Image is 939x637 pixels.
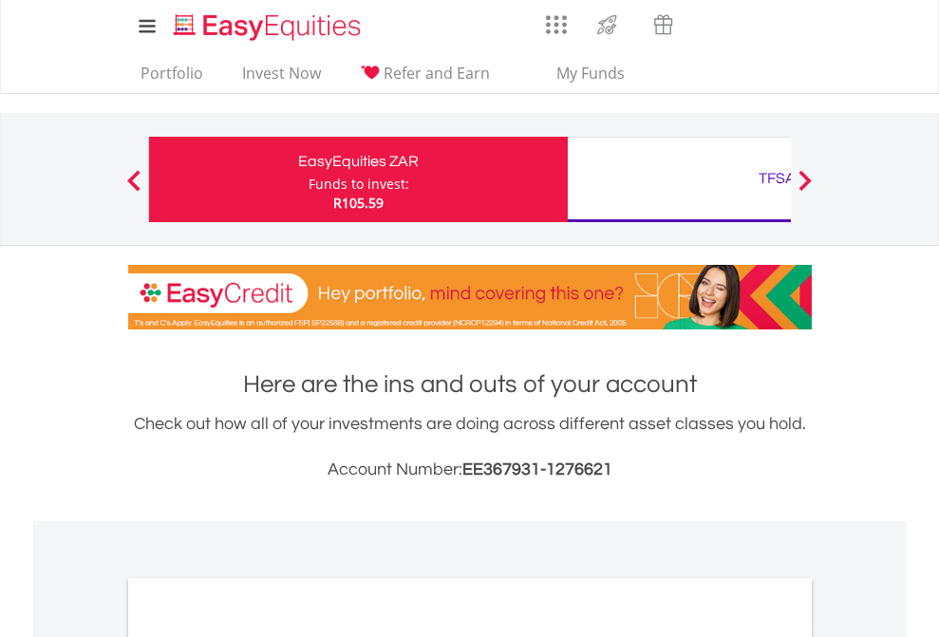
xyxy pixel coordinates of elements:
div: EasyEquities ZAR [160,148,556,175]
button: Previous [115,179,153,198]
div: Check out how all of your investments are doing across different asset classes you hold. [128,411,812,483]
a: Portfolio [133,64,211,93]
a: Notifications [691,5,740,43]
span: EE367931-1276621 [462,460,612,478]
span: R105.59 [333,194,384,212]
img: EasyCredit Promotion Banner [128,265,812,329]
a: FAQ's and Support [740,5,788,43]
img: vouchers-v2.svg [648,9,679,40]
a: Refer and Earn [352,64,498,93]
a: My Profile [788,5,836,47]
h3: Account Number: [128,457,812,483]
img: EasyEquities_Logo.png [170,11,368,43]
div: Funds to invest: [309,175,409,194]
span: My Funds [529,61,653,85]
a: Home page [166,5,368,43]
a: Vouchers [635,5,691,40]
a: AppsGrid [534,5,579,35]
a: Invest Now [235,64,329,93]
h1: Here are the ins and outs of your account [128,367,812,402]
img: grid-menu-icon.svg [546,14,567,35]
button: Next [786,179,824,198]
span: Refer and Earn [384,63,490,84]
img: thrive-v2.svg [592,9,623,40]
